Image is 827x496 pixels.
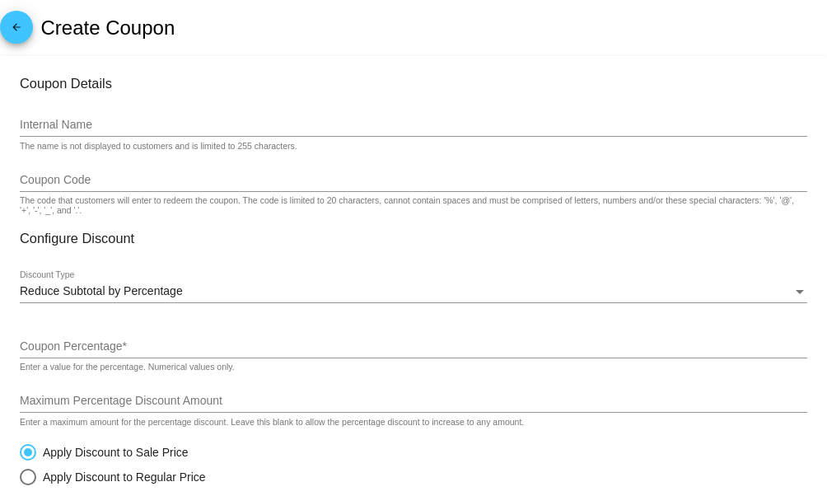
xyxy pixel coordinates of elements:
input: Internal Name [20,119,807,132]
mat-select: Discount Type [20,285,807,298]
h2: Create Coupon [40,16,175,40]
mat-icon: arrow_back [7,21,26,41]
span: Reduce Subtotal by Percentage [20,284,183,297]
mat-radio-group: Select an option [20,436,206,485]
div: The code that customers will enter to redeem the coupon. The code is limited to 20 characters, ca... [20,196,799,216]
input: Coupon Percentage [20,340,807,353]
h3: Coupon Details [20,76,807,91]
div: Enter a maximum amount for the percentage discount. Leave this blank to allow the percentage disc... [20,418,524,428]
h3: Configure Discount [20,231,807,246]
input: Maximum Percentage Discount Amount [20,395,807,408]
div: Enter a value for the percentage. Numerical values only. [20,363,235,372]
div: The name is not displayed to customers and is limited to 255 characters. [20,142,297,152]
div: Apply Discount to Regular Price [36,470,206,484]
div: Apply Discount to Sale Price [36,446,189,459]
input: Coupon Code [20,174,807,187]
